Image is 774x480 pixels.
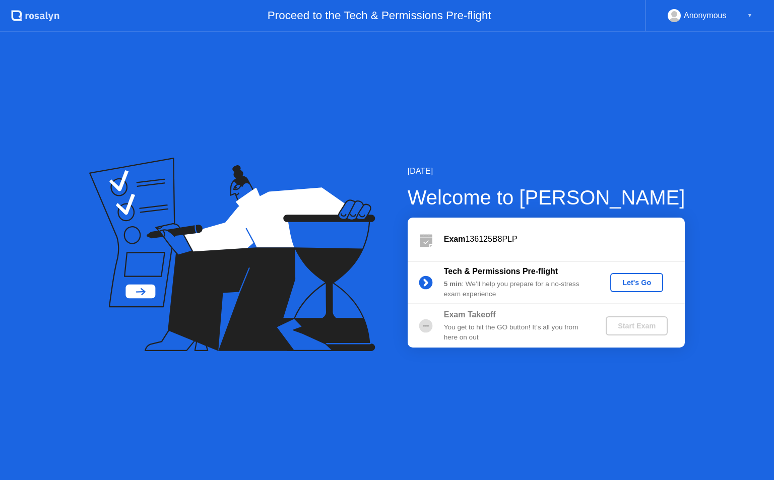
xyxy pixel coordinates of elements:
button: Let's Go [610,273,663,292]
div: [DATE] [408,165,685,177]
div: ▼ [747,9,752,22]
b: Exam [444,235,466,243]
div: You get to hit the GO button! It’s all you from here on out [444,322,589,343]
button: Start Exam [606,316,668,335]
div: : We’ll help you prepare for a no-stress exam experience [444,279,589,300]
b: 5 min [444,280,462,288]
div: Start Exam [610,322,664,330]
b: Exam Takeoff [444,310,496,319]
b: Tech & Permissions Pre-flight [444,267,558,276]
div: Anonymous [684,9,727,22]
div: Let's Go [614,279,659,287]
div: 136125B8PLP [444,233,685,245]
div: Welcome to [PERSON_NAME] [408,182,685,213]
